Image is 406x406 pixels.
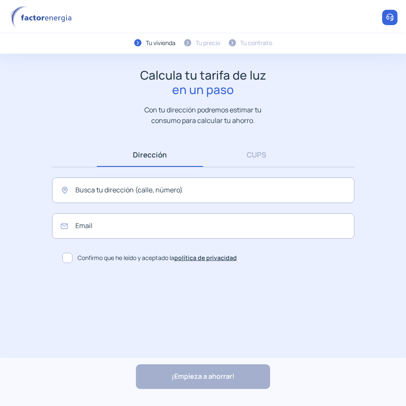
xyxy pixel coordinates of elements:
h1: Calcula tu tarifa de luz [140,68,266,97]
div: Tu contrato [240,38,272,48]
span: en un paso [140,83,266,97]
a: Dirección [97,143,203,167]
div: Tu precio [196,38,220,48]
img: llamar [386,13,394,22]
a: CUPS [203,143,310,167]
span: Confirmo que he leído y aceptado la [78,253,237,263]
div: Tu vivienda [146,38,176,48]
a: política de privacidad [174,254,237,262]
p: Con tu dirección podremos estimar tu consumo para calcular tu ahorro. [136,105,270,126]
img: logo factor [9,6,77,29]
